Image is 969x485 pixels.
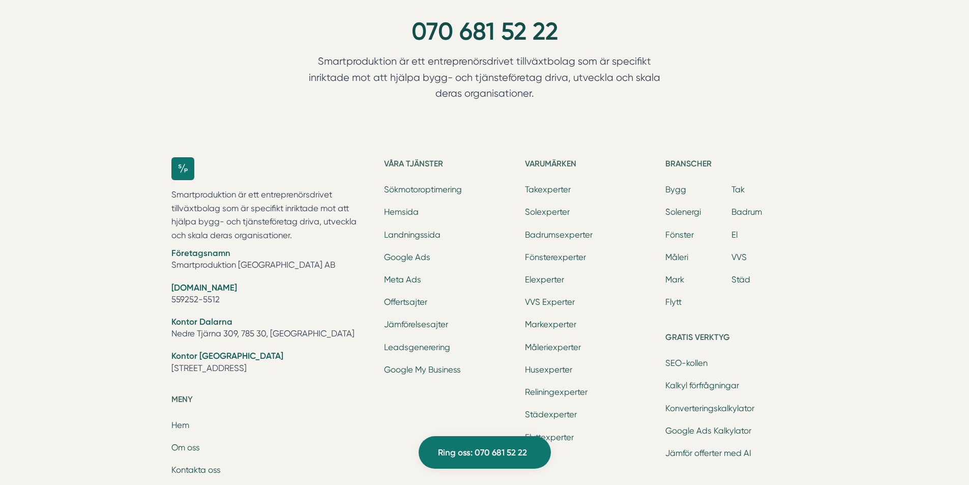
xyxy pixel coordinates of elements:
[731,230,738,240] a: El
[384,275,421,284] a: Meta Ads
[665,207,701,217] a: Solenergi
[525,433,574,442] a: Flyttexperter
[171,248,230,258] strong: Företagsnamn
[525,207,570,217] a: Solexperter
[384,320,448,329] a: Jämförelsesajter
[384,343,450,352] a: Leadsgenerering
[525,365,572,375] a: Husexperter
[171,282,372,308] li: 559252-5512
[384,230,441,240] a: Landningssida
[384,185,462,194] a: Sökmotoroptimering
[438,446,527,460] span: Ring oss: 070 681 52 22
[419,436,551,469] a: Ring oss: 070 681 52 22
[525,252,586,262] a: Fönsterexperter
[665,426,751,436] a: Google Ads Kalkylator
[525,275,564,284] a: Elexperter
[171,247,372,273] li: Smartproduktion [GEOGRAPHIC_DATA] AB
[665,275,684,284] a: Mark
[412,17,558,46] a: 070 681 52 22
[289,53,680,106] p: Smartproduktion är ett entreprenörsdrivet tillväxtbolag som är specifikt inriktade mot att hjälpa...
[384,157,516,174] h5: Våra tjänster
[665,381,739,390] a: Kalkyl förfrågningar
[731,207,762,217] a: Badrum
[525,387,588,397] a: Reliningexperter
[384,297,427,307] a: Offertsajter
[665,185,686,194] a: Bygg
[525,230,593,240] a: Badrumsexperter
[525,157,657,174] h5: Varumärken
[171,465,221,475] a: Kontakta oss
[171,350,372,376] li: [STREET_ADDRESS]
[171,317,232,327] strong: Kontor Dalarna
[171,420,189,430] a: Hem
[525,343,581,352] a: Måleriexperter
[384,207,419,217] a: Hemsida
[384,365,461,375] a: Google My Business
[171,188,372,242] p: Smartproduktion är ett entreprenörsdrivet tillväxtbolag som är specifikt inriktade mot att hjälpa...
[171,393,372,409] h5: Meny
[731,275,750,284] a: Städ
[525,320,576,329] a: Markexperter
[525,297,575,307] a: VVS Experter
[665,230,694,240] a: Fönster
[665,448,751,458] a: Jämför offerter med AI
[665,358,708,368] a: SEO-kollen
[171,443,200,452] a: Om oss
[665,157,798,174] h5: Branscher
[171,282,237,293] strong: [DOMAIN_NAME]
[171,351,283,361] strong: Kontor [GEOGRAPHIC_DATA]
[665,331,798,347] h5: Gratis verktyg
[384,252,430,262] a: Google Ads
[525,185,571,194] a: Takexperter
[665,404,754,413] a: Konverteringskalkylator
[525,410,577,419] a: Städexperter
[731,185,745,194] a: Tak
[171,316,372,342] li: Nedre Tjärna 309, 785 30, [GEOGRAPHIC_DATA]
[731,252,747,262] a: VVS
[665,297,682,307] a: Flytt
[665,252,688,262] a: Måleri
